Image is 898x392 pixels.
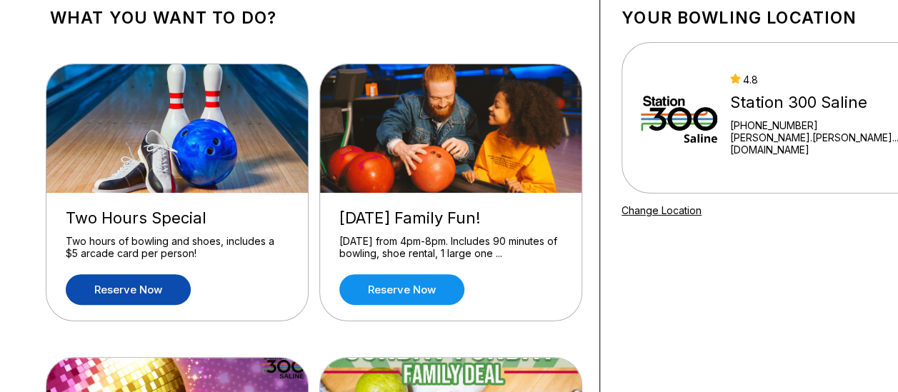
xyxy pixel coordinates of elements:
a: Reserve now [339,274,464,305]
img: Friday Family Fun! [320,64,583,193]
img: Station 300 Saline [641,64,717,171]
h1: What you want to do? [50,8,578,28]
img: Two Hours Special [46,64,309,193]
div: Two Hours Special [66,208,289,228]
div: Two hours of bowling and shoes, includes a $5 arcade card per person! [66,235,289,260]
a: Reserve now [66,274,191,305]
div: [DATE] from 4pm-8pm. Includes 90 minutes of bowling, shoe rental, 1 large one ... [339,235,562,260]
div: [DATE] Family Fun! [339,208,562,228]
a: Change Location [622,204,702,216]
